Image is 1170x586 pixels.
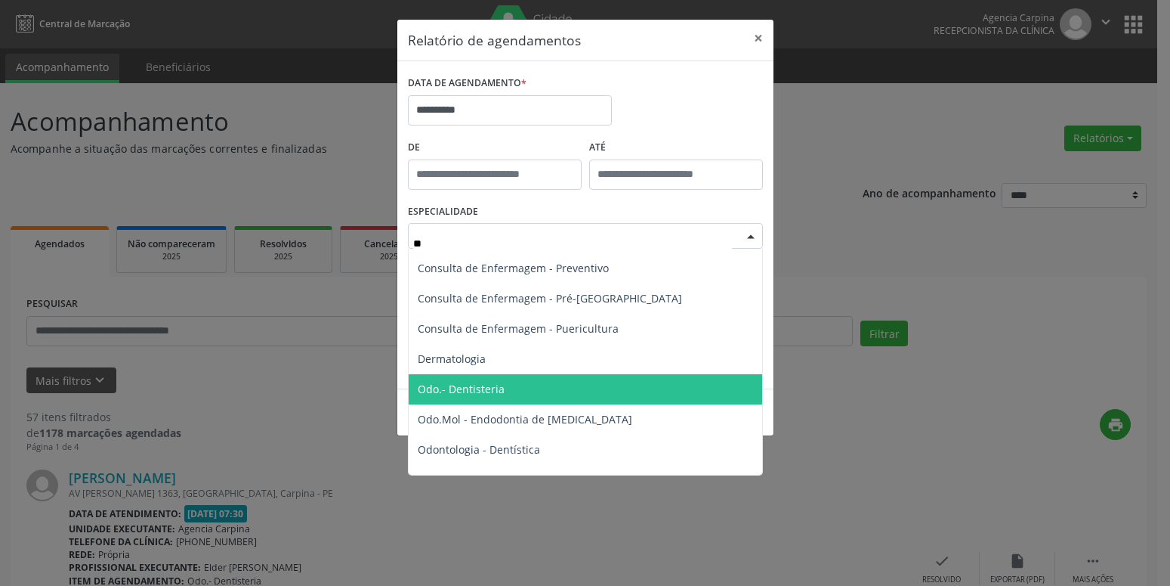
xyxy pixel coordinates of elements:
[418,321,619,336] span: Consulta de Enfermagem - Puericultura
[408,200,478,224] label: ESPECIALIDADE
[418,291,682,305] span: Consulta de Enfermagem - Pré-[GEOGRAPHIC_DATA]
[418,442,540,457] span: Odontologia - Dentística
[418,412,632,426] span: Odo.Mol - Endodontia de [MEDICAL_DATA]
[418,382,505,396] span: Odo.- Dentisteria
[743,20,773,57] button: Close
[408,30,581,50] h5: Relatório de agendamentos
[589,136,763,160] label: ATÉ
[408,136,582,160] label: De
[418,261,609,275] span: Consulta de Enfermagem - Preventivo
[408,72,526,95] label: DATA DE AGENDAMENTO
[418,352,486,366] span: Dermatologia
[418,473,755,487] span: Odontologia - Pacientes com Necessidades Especiais+ Oncológicos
